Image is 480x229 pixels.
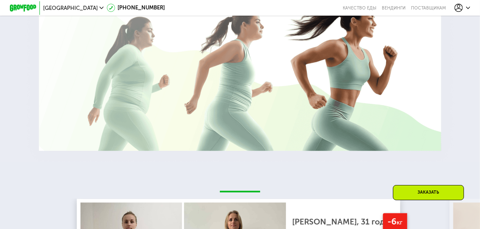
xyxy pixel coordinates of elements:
[107,4,165,12] a: [PHONE_NUMBER]
[393,185,464,200] div: Заказать
[382,5,406,11] a: Вендинги
[292,219,390,225] div: [PERSON_NAME], 31 год
[397,219,402,226] span: кг
[411,5,446,11] div: поставщикам
[43,5,98,11] span: [GEOGRAPHIC_DATA]
[343,5,376,11] a: Качество еды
